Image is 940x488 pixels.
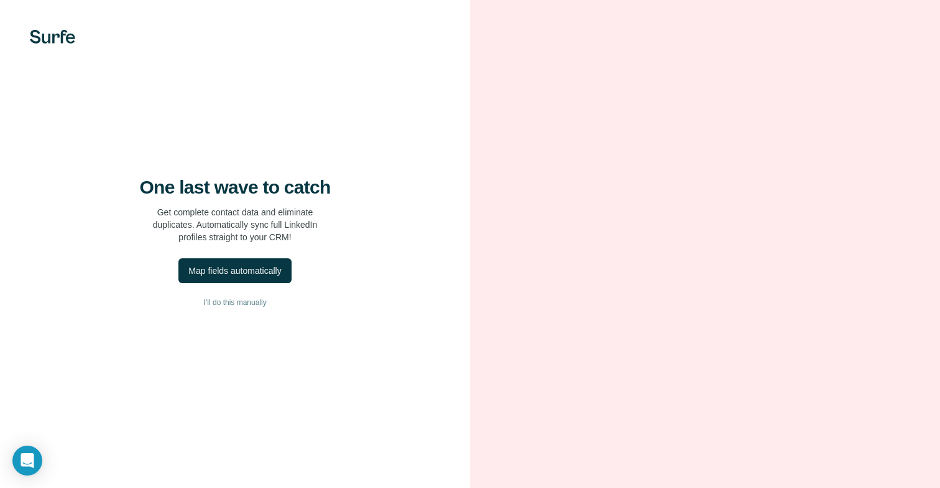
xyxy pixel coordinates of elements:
[30,30,75,44] img: Surfe's logo
[178,258,291,283] button: Map fields automatically
[12,446,42,476] div: Open Intercom Messenger
[203,297,266,308] span: I’ll do this manually
[153,206,318,243] p: Get complete contact data and eliminate duplicates. Automatically sync full LinkedIn profiles str...
[140,176,331,199] h4: One last wave to catch
[188,265,281,277] div: Map fields automatically
[25,293,445,312] button: I’ll do this manually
